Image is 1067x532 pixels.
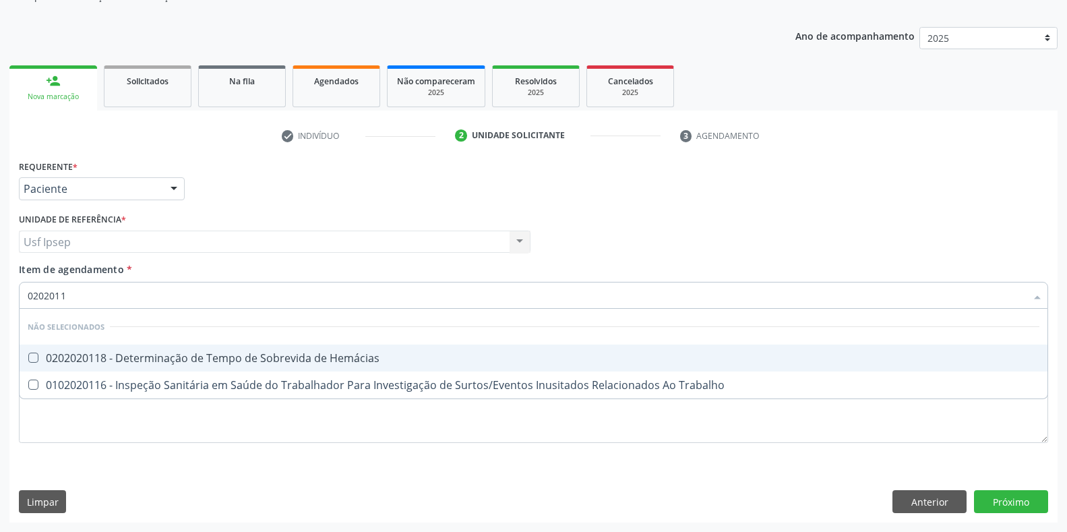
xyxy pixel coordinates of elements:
span: Resolvidos [515,76,557,87]
span: Solicitados [127,76,169,87]
p: Ano de acompanhamento [795,27,915,44]
button: Anterior [892,490,967,513]
div: 2025 [502,88,570,98]
input: Buscar por procedimentos [28,282,1026,309]
label: Requerente [19,156,78,177]
span: Não compareceram [397,76,475,87]
span: Na fila [229,76,255,87]
div: 2025 [397,88,475,98]
span: Cancelados [608,76,653,87]
button: Próximo [974,490,1048,513]
div: 0102020116 - Inspeção Sanitária em Saúde do Trabalhador Para Investigação de Surtos/Eventos Inusi... [28,380,1039,390]
div: 2025 [597,88,664,98]
div: 2 [455,129,467,142]
span: Paciente [24,182,157,196]
span: Agendados [314,76,359,87]
div: Unidade solicitante [472,129,565,142]
label: Unidade de referência [19,210,126,231]
div: 0202020118 - Determinação de Tempo de Sobrevida de Hemácias [28,353,1039,363]
div: Nova marcação [19,92,88,102]
div: person_add [46,73,61,88]
span: Item de agendamento [19,263,124,276]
